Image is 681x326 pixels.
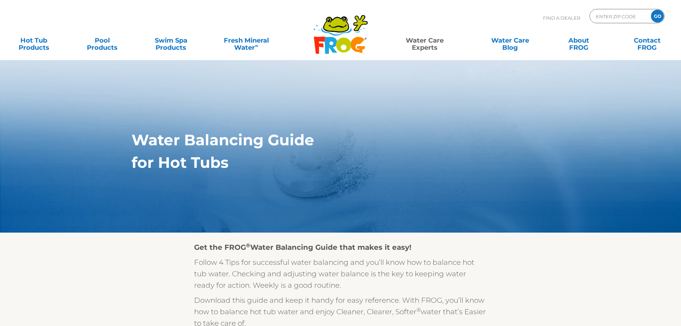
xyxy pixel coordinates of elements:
[7,33,60,48] a: Hot TubProducts
[144,33,198,48] a: Swim SpaProducts
[132,131,517,149] h1: Water Balancing Guide
[552,33,605,48] a: AboutFROG
[381,33,468,48] a: Water CareExperts
[595,11,643,21] input: Zip Code Form
[246,242,250,249] sup: ®
[483,33,537,48] a: Water CareBlog
[416,306,421,313] sup: ®
[76,33,129,48] a: PoolProducts
[651,10,664,23] input: GO
[543,9,580,27] p: Find A Dealer
[213,33,280,48] a: Fresh MineralWater∞
[255,43,258,48] sup: ∞
[621,33,674,48] a: ContactFROG
[194,243,411,252] strong: Get the FROG Water Balancing Guide that makes it easy!
[132,154,517,171] h1: for Hot Tubs
[194,257,487,291] p: Follow 4 Tips for successful water balancing and you’ll know how to balance hot tub water. Checki...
